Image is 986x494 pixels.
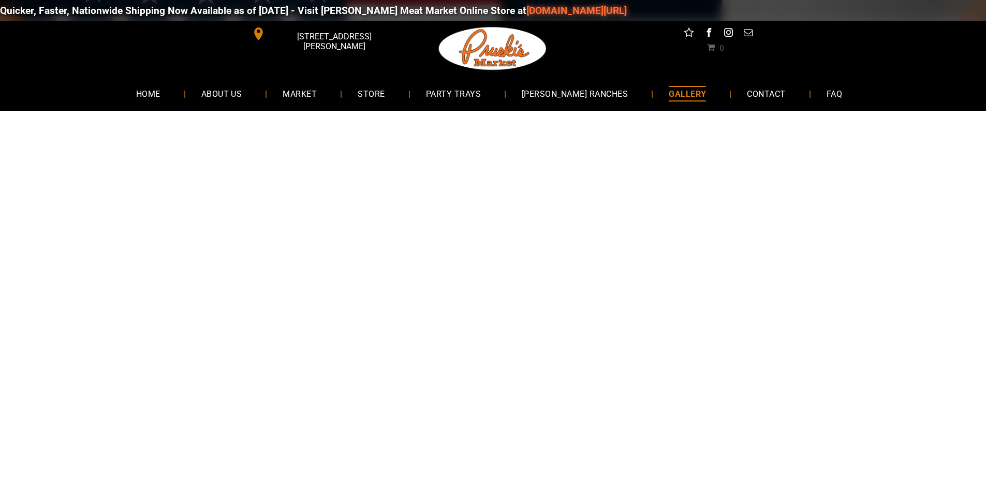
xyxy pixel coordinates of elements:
a: STORE [342,80,400,107]
a: PARTY TRAYS [410,80,496,107]
img: Pruski-s+Market+HQ+Logo2-1920w.png [437,21,549,77]
a: GALLERY [653,80,722,107]
a: CONTACT [731,80,801,107]
a: MARKET [267,80,332,107]
a: facebook [702,26,715,42]
span: 0 [719,43,724,51]
a: instagram [722,26,735,42]
a: [STREET_ADDRESS][PERSON_NAME] [245,26,403,42]
a: [PERSON_NAME] RANCHES [506,80,643,107]
a: HOME [121,80,176,107]
a: ABOUT US [186,80,258,107]
a: Social network [682,26,696,42]
span: [STREET_ADDRESS][PERSON_NAME] [267,26,401,56]
a: FAQ [811,80,858,107]
a: email [741,26,755,42]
